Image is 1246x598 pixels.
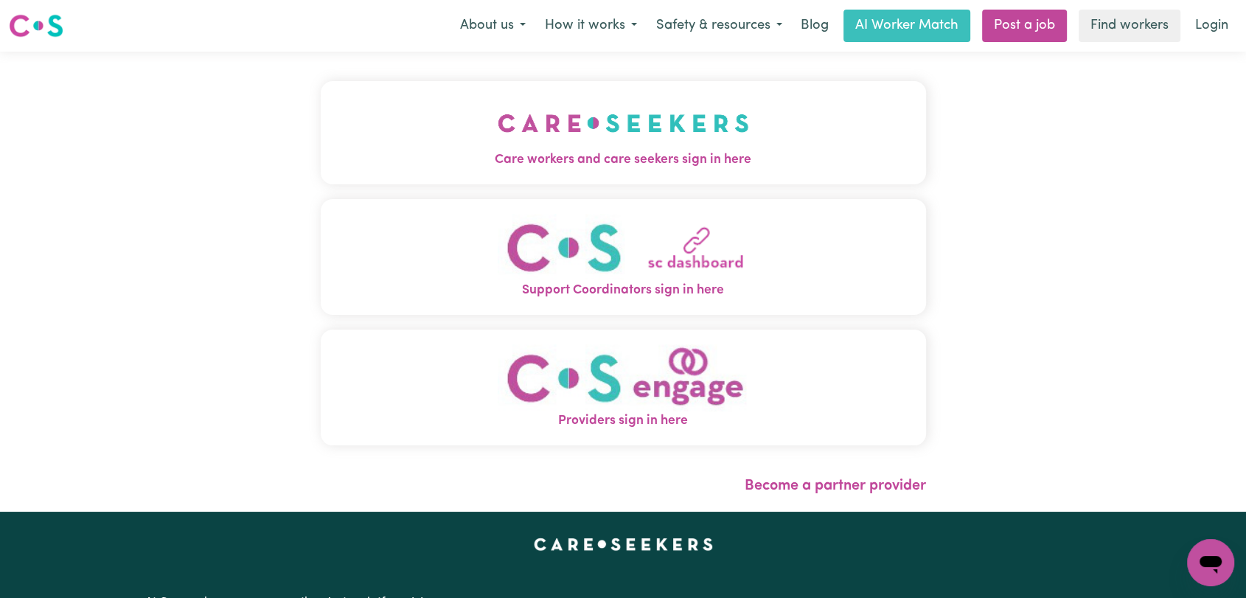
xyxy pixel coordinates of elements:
[1186,10,1237,42] a: Login
[535,10,647,41] button: How it works
[321,150,926,170] span: Care workers and care seekers sign in here
[321,281,926,300] span: Support Coordinators sign in here
[647,10,792,41] button: Safety & resources
[534,538,713,550] a: Careseekers home page
[9,13,63,39] img: Careseekers logo
[321,330,926,445] button: Providers sign in here
[321,81,926,184] button: Care workers and care seekers sign in here
[321,199,926,315] button: Support Coordinators sign in here
[843,10,970,42] a: AI Worker Match
[1079,10,1180,42] a: Find workers
[450,10,535,41] button: About us
[9,9,63,43] a: Careseekers logo
[792,10,838,42] a: Blog
[745,479,926,493] a: Become a partner provider
[321,411,926,431] span: Providers sign in here
[1187,539,1234,586] iframe: Button to launch messaging window
[982,10,1067,42] a: Post a job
